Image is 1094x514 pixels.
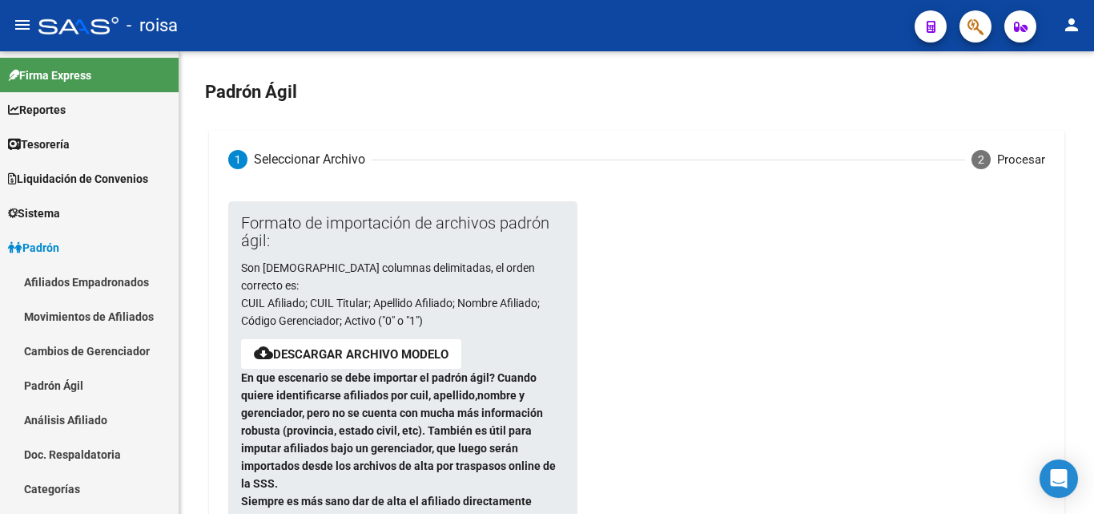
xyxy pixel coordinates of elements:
div: Procesar [997,151,1045,168]
span: Firma Express [8,67,91,84]
span: 1 [235,151,241,168]
span: Reportes [8,101,66,119]
span: Tesorería [8,136,70,153]
p: Formato de importación de archivos padrón ágil: [241,214,565,249]
mat-icon: menu [13,15,32,34]
a: Descargar archivo modelo [273,347,448,362]
h2: Padrón Ágil [205,77,1068,107]
div: Open Intercom Messenger [1040,459,1078,498]
div: Seleccionar Archivo [254,151,365,168]
span: Liquidación de Convenios [8,170,148,188]
span: 2 [978,151,984,168]
button: Descargar archivo modelo [241,339,461,369]
span: - roisa [127,8,178,43]
span: Padrón [8,239,59,257]
span: Sistema [8,204,60,222]
p: Son [DEMOGRAPHIC_DATA] columnas delimitadas, el orden correcto es: CUIL Afiliado; CUIL Titular; A... [241,259,565,330]
strong: En que escenario se debe importar el padrón ágil? Cuando quiere identificarse afiliados por cuil,... [241,371,556,490]
mat-icon: person [1062,15,1081,34]
mat-icon: cloud_download [254,343,273,362]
